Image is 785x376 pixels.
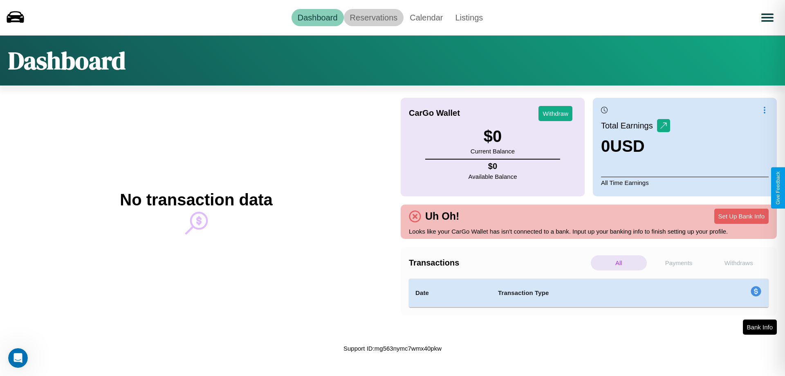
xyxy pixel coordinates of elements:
p: Payments [651,255,707,270]
button: Bank Info [743,320,777,335]
div: Give Feedback [775,171,781,205]
h4: $ 0 [469,162,517,171]
button: Withdraw [538,106,572,121]
p: Total Earnings [601,118,657,133]
iframe: Intercom live chat [8,348,28,368]
a: Dashboard [292,9,344,26]
p: Current Balance [471,146,515,157]
button: Open menu [756,6,779,29]
h4: Date [415,288,485,298]
p: All Time Earnings [601,177,769,188]
a: Listings [449,9,489,26]
p: Withdraws [711,255,767,270]
a: Calendar [404,9,449,26]
h2: No transaction data [120,191,272,209]
h4: CarGo Wallet [409,108,460,118]
p: Available Balance [469,171,517,182]
h4: Uh Oh! [421,210,463,222]
h3: $ 0 [471,127,515,146]
p: Support ID: mg563nymc7wmx40pkw [343,343,442,354]
h4: Transaction Type [498,288,684,298]
h3: 0 USD [601,137,670,155]
p: Looks like your CarGo Wallet has isn't connected to a bank. Input up your banking info to finish ... [409,226,769,237]
a: Reservations [344,9,404,26]
p: All [591,255,647,270]
table: simple table [409,279,769,307]
h4: Transactions [409,258,589,268]
button: Set Up Bank Info [714,209,769,224]
h1: Dashboard [8,44,126,77]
